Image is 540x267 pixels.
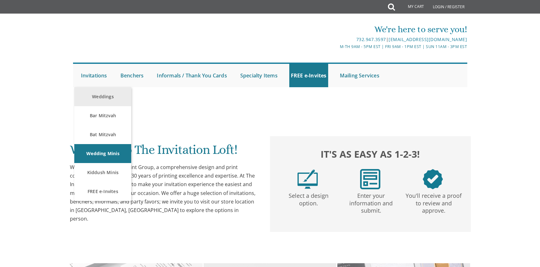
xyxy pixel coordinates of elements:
a: Invitations [79,64,109,87]
a: Informals / Thank You Cards [155,64,228,87]
a: FREE e-Invites [289,64,328,87]
div: M-Th 9am - 5pm EST | Fri 9am - 1pm EST | Sun 11am - 3pm EST [205,43,467,50]
img: step2.png [360,169,380,189]
a: Specialty Items [239,64,279,87]
a: Wedding Minis [74,144,131,163]
p: You'll receive a proof to review and approve. [404,189,464,215]
div: We're here to serve you! [205,23,467,36]
img: step3.png [423,169,443,189]
a: Bat Mitzvah [74,125,131,144]
a: Weddings [74,87,131,106]
a: Benchers [119,64,145,87]
img: step1.png [298,169,318,189]
p: Enter your information and submit. [341,189,401,215]
a: Bar Mitzvah [74,106,131,125]
a: Mailing Services [338,64,381,87]
a: My Cart [394,1,428,13]
a: Kiddush Minis [74,163,131,182]
a: 732.947.3597 [356,36,386,42]
div: We are a division of BP Print Group, a comprehensive design and print company with more than 30 y... [70,163,258,223]
h1: Welcome to The Invitation Loft! [70,143,258,161]
p: Select a design option. [279,189,339,207]
a: [EMAIL_ADDRESS][DOMAIN_NAME] [389,36,467,42]
div: | [205,36,467,43]
a: FREE e-Invites [74,182,131,201]
h2: It's as easy as 1-2-3! [276,147,464,161]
